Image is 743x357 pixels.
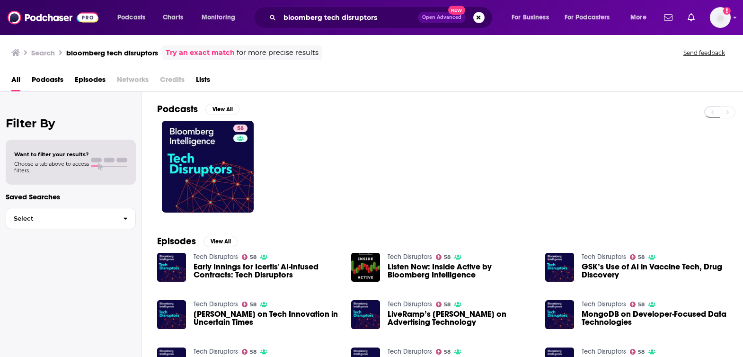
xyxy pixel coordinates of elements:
[388,253,432,261] a: Tech Disruptors
[388,310,534,326] span: LiveRamp’s [PERSON_NAME] on Advertising Technology
[444,255,451,259] span: 58
[157,235,238,247] a: EpisodesView All
[388,263,534,279] a: Listen Now: Inside Active by Bloomberg Intelligence
[684,9,699,26] a: Show notifications dropdown
[582,300,626,308] a: Tech Disruptors
[660,9,676,26] a: Show notifications dropdown
[242,254,257,260] a: 58
[202,11,235,24] span: Monitoring
[582,253,626,261] a: Tech Disruptors
[6,192,136,201] p: Saved Searches
[31,48,55,57] h3: Search
[14,161,89,174] span: Choose a tab above to access filters.
[351,253,380,282] img: Listen Now: Inside Active by Bloomberg Intelligence
[710,7,731,28] img: User Profile
[237,47,318,58] span: for more precise results
[32,72,63,91] a: Podcasts
[444,303,451,307] span: 58
[250,350,257,354] span: 58
[388,300,432,308] a: Tech Disruptors
[436,254,451,260] a: 58
[250,255,257,259] span: 58
[422,15,461,20] span: Open Advanced
[630,254,645,260] a: 58
[194,310,340,326] a: Chambers on Tech Innovation in Uncertain Times
[157,300,186,329] img: Chambers on Tech Innovation in Uncertain Times
[545,253,574,282] img: GSK’s Use of AI in Vaccine Tech, Drug Discovery
[351,300,380,329] img: LiveRamp’s Bloomston on Advertising Technology
[630,302,645,307] a: 58
[280,10,418,25] input: Search podcasts, credits, & more...
[545,300,574,329] a: MongoDB on Developer-Focused Data Technologies
[8,9,98,27] img: Podchaser - Follow, Share and Rate Podcasts
[160,72,185,91] span: Credits
[194,253,238,261] a: Tech Disruptors
[196,72,210,91] a: Lists
[6,116,136,130] h2: Filter By
[418,12,466,23] button: Open AdvancedNew
[558,10,624,25] button: open menu
[163,11,183,24] span: Charts
[75,72,106,91] a: Episodes
[638,350,645,354] span: 58
[117,72,149,91] span: Networks
[710,7,731,28] span: Logged in as abbie.hatfield
[66,48,158,57] h3: bloomberg tech disruptors
[582,263,728,279] a: GSK’s Use of AI in Vaccine Tech, Drug Discovery
[203,236,238,247] button: View All
[681,49,728,57] button: Send feedback
[157,253,186,282] img: Early Innings for Icertis' AI-Infused Contracts: Tech Disruptors
[250,303,257,307] span: 58
[14,151,89,158] span: Want to filter your results?
[194,263,340,279] a: Early Innings for Icertis' AI-Infused Contracts: Tech Disruptors
[166,47,235,58] a: Try an exact match
[582,348,626,356] a: Tech Disruptors
[565,11,610,24] span: For Podcasters
[710,7,731,28] button: Show profile menu
[448,6,465,15] span: New
[11,72,20,91] a: All
[111,10,158,25] button: open menu
[6,215,115,222] span: Select
[388,310,534,326] a: LiveRamp’s Bloomston on Advertising Technology
[444,350,451,354] span: 58
[630,349,645,355] a: 58
[205,104,239,115] button: View All
[233,125,248,132] a: 58
[582,310,728,326] a: MongoDB on Developer-Focused Data Technologies
[162,121,254,213] a: 58
[723,7,731,15] svg: Add a profile image
[117,11,145,24] span: Podcasts
[237,124,244,134] span: 58
[157,235,196,247] h2: Episodes
[242,302,257,307] a: 58
[624,10,658,25] button: open menu
[505,10,561,25] button: open menu
[638,255,645,259] span: 58
[263,7,502,28] div: Search podcasts, credits, & more...
[242,349,257,355] a: 58
[512,11,549,24] span: For Business
[157,103,239,115] a: PodcastsView All
[194,310,340,326] span: [PERSON_NAME] on Tech Innovation in Uncertain Times
[6,208,136,229] button: Select
[157,10,189,25] a: Charts
[195,10,248,25] button: open menu
[388,348,432,356] a: Tech Disruptors
[436,302,451,307] a: 58
[638,303,645,307] span: 58
[157,103,198,115] h2: Podcasts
